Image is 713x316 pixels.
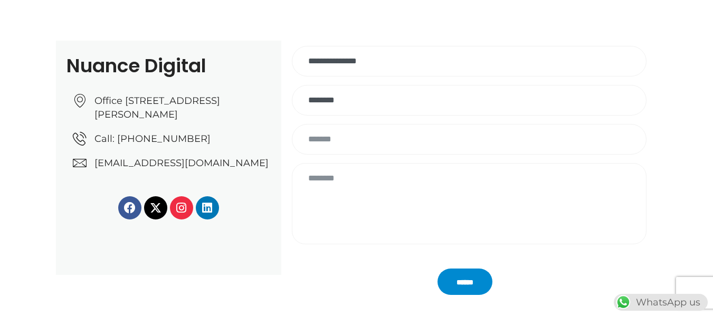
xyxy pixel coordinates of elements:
[73,94,271,121] a: Office [STREET_ADDRESS][PERSON_NAME]
[614,296,708,308] a: WhatsAppWhatsApp us
[92,132,211,146] span: Call: [PHONE_NUMBER]
[73,156,271,170] a: [EMAIL_ADDRESS][DOMAIN_NAME]
[615,294,632,311] img: WhatsApp
[614,294,708,311] div: WhatsApp us
[66,56,271,75] h2: Nuance Digital
[92,156,269,170] span: [EMAIL_ADDRESS][DOMAIN_NAME]
[287,46,652,270] form: Contact form
[73,132,271,146] a: Call: [PHONE_NUMBER]
[92,94,271,121] span: Office [STREET_ADDRESS][PERSON_NAME]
